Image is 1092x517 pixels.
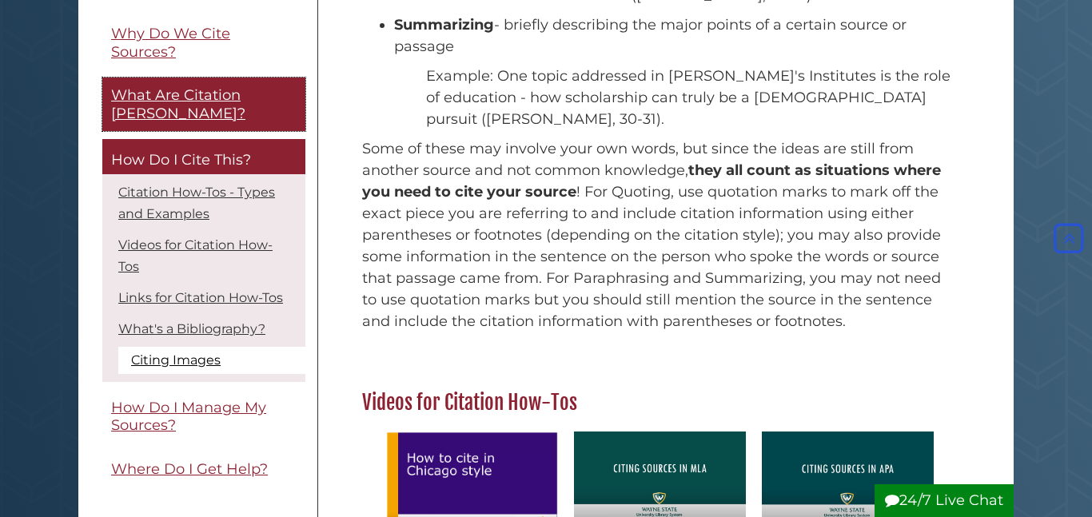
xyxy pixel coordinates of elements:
[118,185,275,221] a: Citation How-Tos - Types and Examples
[111,399,266,435] span: How Do I Manage My Sources?
[102,17,305,70] a: Why Do We Cite Sources?
[394,16,494,34] strong: Summarizing
[102,451,305,487] a: Where Do I Get Help?
[118,237,273,274] a: Videos for Citation How-Tos
[426,66,958,130] p: Example: One topic addressed in [PERSON_NAME]'s Institutes is the role of education - how scholar...
[102,78,305,132] a: What Are Citation [PERSON_NAME]?
[875,484,1014,517] button: 24/7 Live Chat
[354,390,966,416] h2: Videos for Citation How-Tos
[111,460,268,478] span: Where Do I Get Help?
[118,321,265,336] a: What's a Bibliography?
[118,290,283,305] a: Links for Citation How-Tos
[362,138,958,332] p: Some of these may involve your own words, but since the ideas are still from another source and n...
[111,152,251,169] span: How Do I Cite This?
[111,87,245,123] span: What Are Citation [PERSON_NAME]?
[362,161,941,201] strong: they all count as situations where you need to cite your source
[111,26,230,62] span: Why Do We Cite Sources?
[394,14,958,58] li: - briefly describing the major points of a certain source or passage
[1050,229,1088,247] a: Back to Top
[102,140,305,175] a: How Do I Cite This?
[118,347,305,374] a: Citing Images
[102,390,305,443] a: How Do I Manage My Sources?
